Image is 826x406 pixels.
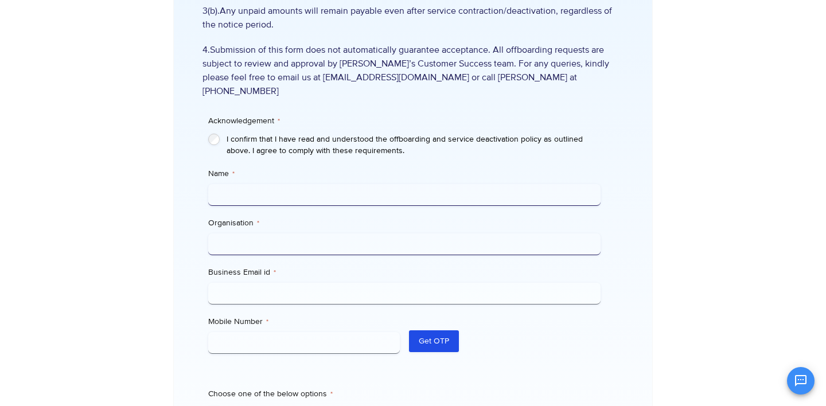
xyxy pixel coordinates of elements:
[227,134,600,157] label: I confirm that I have read and understood the offboarding and service deactivation policy as outl...
[202,43,623,98] span: 4.Submission of this form does not automatically guarantee acceptance. All offboarding requests a...
[208,388,333,400] legend: Choose one of the below options
[787,367,815,395] button: Open chat
[208,217,600,229] label: Organisation
[208,316,400,327] label: Mobile Number
[409,330,459,352] button: Get OTP
[202,4,623,32] span: 3(b).Any unpaid amounts will remain payable even after service contraction/deactivation, regardle...
[208,267,600,278] label: Business Email id
[208,168,600,179] label: Name
[208,115,280,127] legend: Acknowledgement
